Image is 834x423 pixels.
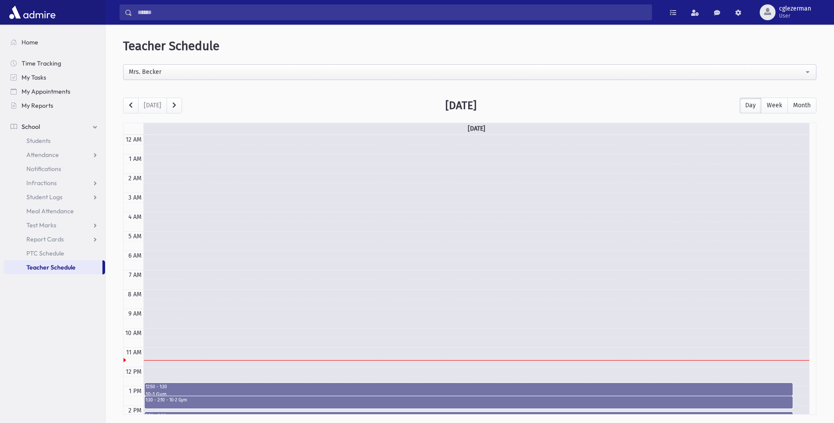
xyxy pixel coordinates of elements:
div: 7 AM [127,270,143,280]
div: 12:50 - 1:30 [146,384,792,390]
img: AdmirePro [7,4,58,21]
div: 2 AM [127,174,143,183]
a: Attendance [4,148,105,162]
div: 1 PM [127,387,143,396]
div: 5 AM [127,232,143,241]
h2: [DATE] [445,99,477,112]
button: Month [787,98,816,113]
div: 2 PM [127,406,143,415]
span: Time Tracking [22,59,61,67]
div: 11 AM [124,348,143,357]
a: Meal Attendance [4,204,105,218]
div: 1 AM [127,154,143,164]
div: 10-2 Gym [169,397,792,404]
span: Report Cards [26,235,64,243]
a: My Tasks [4,70,105,84]
span: cglezerman [779,5,811,12]
span: My Tasks [22,73,46,81]
span: Test Marks [26,221,56,229]
div: 1:30 - 2:10 [146,397,169,408]
a: School [4,120,105,134]
span: Attendance [26,151,59,159]
a: Home [4,35,105,49]
button: next [167,98,182,113]
span: My Appointments [22,88,70,95]
div: Mrs. Becker [129,67,804,77]
div: 3 AM [127,193,143,202]
span: Students [26,137,51,145]
span: Teacher Schedule [123,39,219,53]
span: My Reports [22,102,53,109]
input: Search [132,4,652,20]
a: My Reports [4,98,105,113]
span: School [22,123,40,131]
button: prev [123,98,138,113]
div: 4 AM [127,212,143,222]
span: Meal Attendance [26,207,74,215]
span: User [779,12,811,19]
div: 10 AM [124,328,143,338]
span: Teacher Schedule [26,263,76,271]
div: 10-1 Gym [146,391,792,395]
a: Test Marks [4,218,105,232]
span: Home [22,38,38,46]
span: Notifications [26,165,61,173]
a: Time Tracking [4,56,105,70]
button: Day [739,98,761,113]
a: Infractions [4,176,105,190]
a: My Appointments [4,84,105,98]
div: 9 AM [127,309,143,318]
div: 12 AM [124,135,143,144]
a: Student Logs [4,190,105,204]
a: Students [4,134,105,148]
a: [DATE] [466,123,487,134]
span: Student Logs [26,193,62,201]
div: 12 PM [124,367,143,376]
button: Week [761,98,788,113]
a: PTC Schedule [4,246,105,260]
button: [DATE] [138,98,167,113]
div: 2:20 - 3:00 [146,413,792,419]
a: Teacher Schedule [4,260,102,274]
div: 8 AM [126,290,143,299]
a: Notifications [4,162,105,176]
a: Report Cards [4,232,105,246]
div: 6 AM [127,251,143,260]
button: Mrs. Becker [123,64,816,80]
span: Infractions [26,179,57,187]
span: PTC Schedule [26,249,64,257]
